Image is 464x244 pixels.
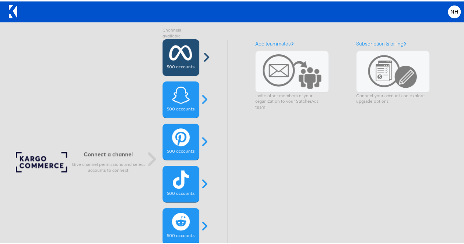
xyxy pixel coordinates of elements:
[72,160,145,172] p: Give channel permissions and select accounts to connect
[167,147,194,153] label: 500 accounts
[450,8,458,13] span: NH
[255,91,329,109] p: Invite other members of your organization to your StitcherAds team
[167,105,194,111] label: 500 accounts
[167,189,194,195] label: 500 accounts
[356,91,430,103] p: Connect your account and explore upgrade options
[255,39,294,45] a: Add teammates
[167,232,194,237] label: 500 accounts
[72,149,145,156] h6: Connect a channel
[167,63,194,69] label: 500 accounts
[356,39,406,45] a: Subscription & billing
[162,26,199,38] label: Channels available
